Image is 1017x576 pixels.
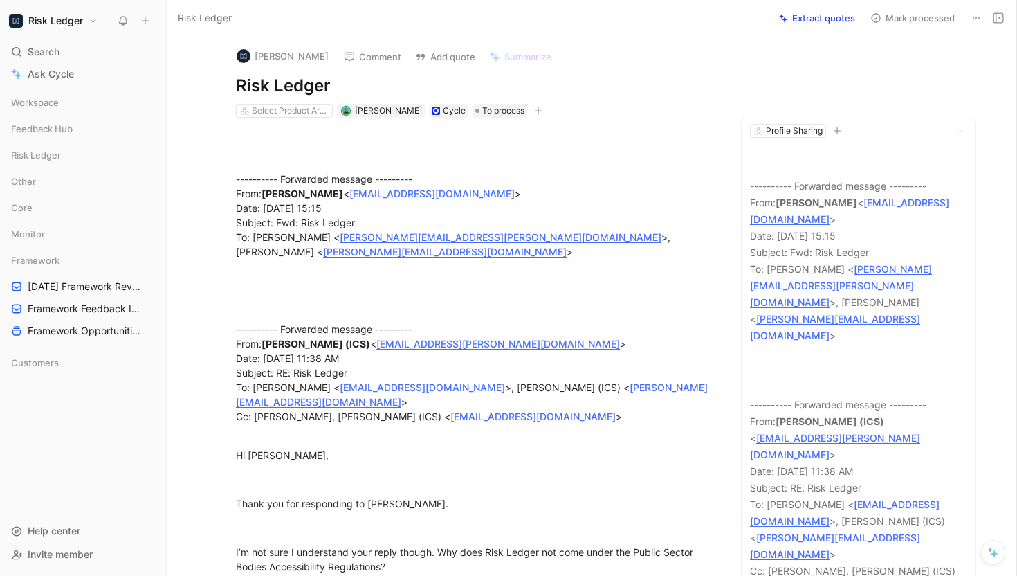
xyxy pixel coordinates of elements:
div: Customers [6,352,161,377]
span: Framework Opportunities [28,324,141,338]
strong: [PERSON_NAME] (ICS) [262,338,370,350]
a: [PERSON_NAME][EMAIL_ADDRESS][DOMAIN_NAME] [750,532,920,560]
div: Framework[DATE] Framework ReviewFramework Feedback InboxFramework Opportunities [6,250,161,341]
div: Select Product Areas [252,104,329,118]
strong: [PERSON_NAME] (ICS) [776,415,884,427]
div: I’m not sure I understand your reply though. Why does Risk Ledger not come under the Public Secto... [236,545,715,574]
div: Other [6,171,161,196]
div: Customers [6,352,161,373]
a: [EMAIL_ADDRESS][DOMAIN_NAME] [450,411,616,422]
a: [PERSON_NAME][EMAIL_ADDRESS][PERSON_NAME][DOMAIN_NAME] [340,231,661,243]
div: Thank you for responding to [PERSON_NAME]. [236,496,715,511]
span: To process [482,104,524,118]
div: Feedback Hub [6,118,161,139]
div: Core [6,197,161,222]
div: Core [6,197,161,218]
div: ---------- Forwarded message --------- From: < > Date: [DATE] 15:15 Subject: Fwd: Risk Ledger To:... [236,172,715,273]
div: Framework [6,250,161,271]
span: Other [11,174,36,188]
div: Search [6,42,161,62]
button: Mark processed [864,8,961,28]
h1: Risk Ledger [236,75,715,97]
span: Monitor [11,227,45,241]
span: Ask Cycle [28,66,74,82]
a: [DATE] Framework Review [6,276,161,297]
a: [PERSON_NAME][EMAIL_ADDRESS][DOMAIN_NAME] [323,246,567,258]
img: logo [237,49,250,63]
span: Search [28,44,59,60]
button: Comment [338,47,407,66]
span: Risk Ledger [178,10,232,26]
div: Profile Sharing [766,124,823,138]
span: Help center [28,525,80,537]
button: Summarize [483,47,558,66]
div: Risk Ledger [6,145,161,165]
img: Risk Ledger [9,14,23,28]
div: Risk Ledger [6,145,161,170]
span: Core [11,201,33,215]
span: Feedback Hub [11,122,73,136]
p: ---------- Forwarded message --------- From: < > Date: [DATE] 15:15 Subject: Fwd: Risk Ledger To:... [750,178,967,361]
div: Other [6,171,161,192]
strong: [PERSON_NAME] [776,197,857,208]
a: [EMAIL_ADDRESS][PERSON_NAME][DOMAIN_NAME] [750,432,920,460]
div: Cycle [443,104,466,118]
span: Customers [11,356,59,370]
strong: [PERSON_NAME] [262,188,343,199]
div: Monitor [6,224,161,244]
span: Risk Ledger [11,148,61,162]
span: Invite member [28,548,93,560]
div: To process [473,104,527,118]
div: Invite member [6,544,161,565]
a: Ask Cycle [6,64,161,84]
div: Hi [PERSON_NAME], [236,448,715,462]
button: Risk LedgerRisk Ledger [6,11,101,30]
button: Extract quotes [773,8,861,28]
a: Framework Opportunities [6,321,161,341]
span: Framework Feedback Inbox [28,302,143,316]
button: logo[PERSON_NAME] [230,46,335,66]
div: Monitor [6,224,161,249]
span: [PERSON_NAME] [355,105,422,116]
div: Help center [6,521,161,541]
span: [DATE] Framework Review [28,280,142,294]
div: Workspace [6,92,161,113]
button: Add quote [409,47,482,66]
h1: Risk Ledger [28,15,83,27]
span: Framework [11,253,59,267]
img: avatar [342,107,349,115]
a: [EMAIL_ADDRESS][PERSON_NAME][DOMAIN_NAME] [376,338,620,350]
a: [EMAIL_ADDRESS][DOMAIN_NAME] [340,381,505,393]
a: [EMAIL_ADDRESS][DOMAIN_NAME] [349,188,515,199]
span: Workspace [11,96,59,109]
a: [PERSON_NAME][EMAIL_ADDRESS][PERSON_NAME][DOMAIN_NAME] [750,263,932,308]
span: Summarize [504,51,551,63]
div: Feedback Hub [6,118,161,143]
div: ---------- Forwarded message --------- From: < > Date: [DATE] 11:38 AM Subject: RE: Risk Ledger T... [236,322,715,438]
a: [PERSON_NAME][EMAIL_ADDRESS][DOMAIN_NAME] [750,313,920,341]
a: Framework Feedback Inbox [6,298,161,319]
